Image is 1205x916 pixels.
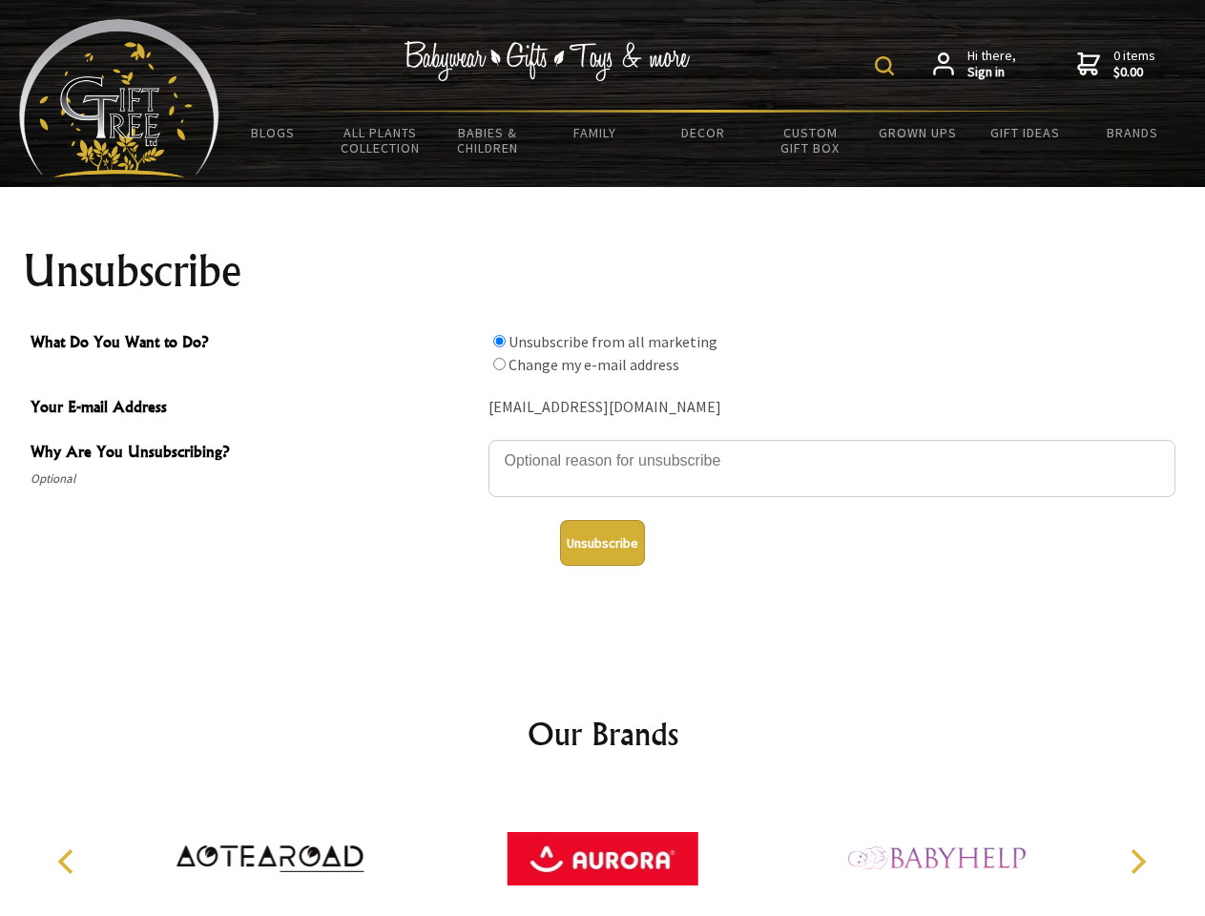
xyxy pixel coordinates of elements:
img: Babyware - Gifts - Toys and more... [19,19,219,177]
a: Custom Gift Box [757,113,864,168]
a: 0 items$0.00 [1077,48,1155,81]
span: What Do You Want to Do? [31,330,479,358]
button: Previous [48,841,90,883]
a: Grown Ups [863,113,971,153]
input: What Do You Want to Do? [493,358,506,370]
input: What Do You Want to Do? [493,335,506,347]
strong: Sign in [967,64,1016,81]
label: Unsubscribe from all marketing [509,332,717,351]
span: Optional [31,468,479,490]
span: 0 items [1113,47,1155,81]
strong: $0.00 [1113,64,1155,81]
a: Babies & Children [434,113,542,168]
a: Gift Ideas [971,113,1079,153]
a: Decor [649,113,757,153]
textarea: Why Are You Unsubscribing? [488,440,1175,497]
span: Your E-mail Address [31,395,479,423]
a: All Plants Collection [327,113,435,168]
span: Hi there, [967,48,1016,81]
img: Babywear - Gifts - Toys & more [405,41,691,81]
a: Family [542,113,650,153]
img: product search [875,56,894,75]
h2: Our Brands [38,711,1168,757]
button: Unsubscribe [560,520,645,566]
a: BLOGS [219,113,327,153]
span: Why Are You Unsubscribing? [31,440,479,468]
button: Next [1116,841,1158,883]
div: [EMAIL_ADDRESS][DOMAIN_NAME] [488,393,1175,423]
a: Brands [1079,113,1187,153]
label: Change my e-mail address [509,355,679,374]
a: Hi there,Sign in [933,48,1016,81]
h1: Unsubscribe [23,248,1183,294]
